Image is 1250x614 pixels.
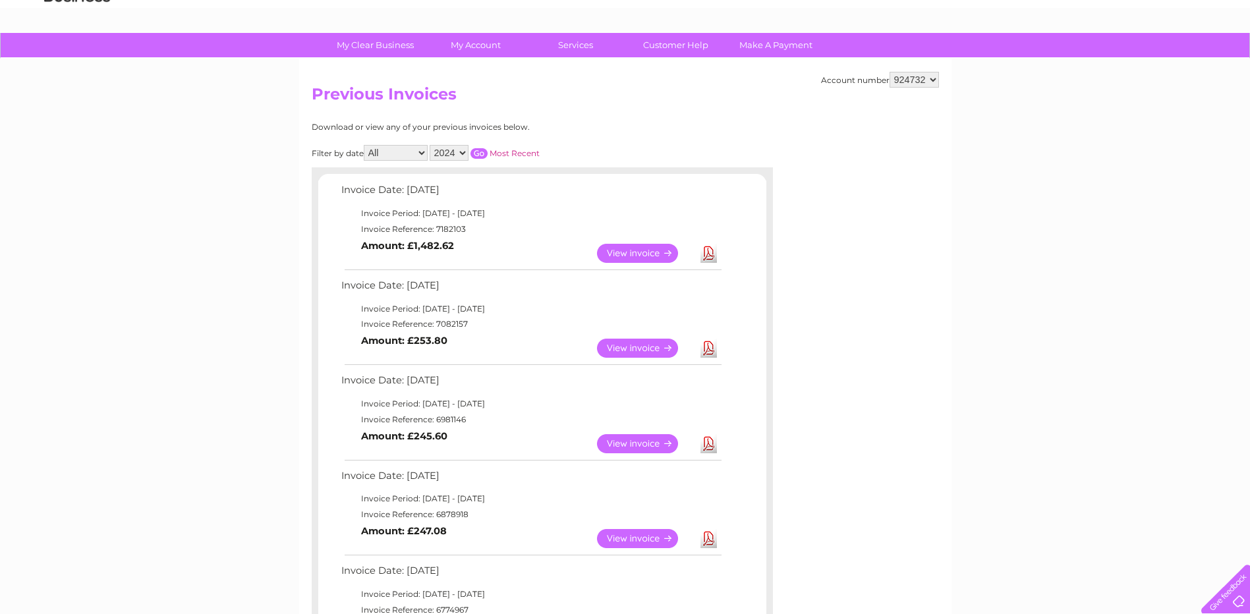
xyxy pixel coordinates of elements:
[338,206,724,221] td: Invoice Period: [DATE] - [DATE]
[338,372,724,396] td: Invoice Date: [DATE]
[312,85,939,110] h2: Previous Invoices
[338,181,724,206] td: Invoice Date: [DATE]
[1207,56,1237,66] a: Log out
[1018,56,1043,66] a: Water
[338,396,724,412] td: Invoice Period: [DATE] - [DATE]
[821,72,939,88] div: Account number
[338,467,724,491] td: Invoice Date: [DATE]
[700,434,717,453] a: Download
[312,123,658,132] div: Download or view any of your previous invoices below.
[421,33,530,57] a: My Account
[338,316,724,332] td: Invoice Reference: 7082157
[1051,56,1080,66] a: Energy
[597,434,694,453] a: View
[338,277,724,301] td: Invoice Date: [DATE]
[700,339,717,358] a: Download
[314,7,937,64] div: Clear Business is a trading name of Verastar Limited (registered in [GEOGRAPHIC_DATA] No. 3667643...
[43,34,111,74] img: logo.png
[361,430,447,442] b: Amount: £245.60
[597,244,694,263] a: View
[1162,56,1195,66] a: Contact
[321,33,430,57] a: My Clear Business
[338,301,724,317] td: Invoice Period: [DATE] - [DATE]
[490,148,540,158] a: Most Recent
[361,240,454,252] b: Amount: £1,482.62
[597,529,694,548] a: View
[722,33,830,57] a: Make A Payment
[621,33,730,57] a: Customer Help
[338,586,724,602] td: Invoice Period: [DATE] - [DATE]
[597,339,694,358] a: View
[700,529,717,548] a: Download
[338,221,724,237] td: Invoice Reference: 7182103
[361,335,447,347] b: Amount: £253.80
[338,491,724,507] td: Invoice Period: [DATE] - [DATE]
[361,525,447,537] b: Amount: £247.08
[338,562,724,586] td: Invoice Date: [DATE]
[338,412,724,428] td: Invoice Reference: 6981146
[1002,7,1093,23] a: 0333 014 3131
[521,33,630,57] a: Services
[338,507,724,522] td: Invoice Reference: 6878918
[312,145,658,161] div: Filter by date
[1135,56,1154,66] a: Blog
[1088,56,1127,66] a: Telecoms
[700,244,717,263] a: Download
